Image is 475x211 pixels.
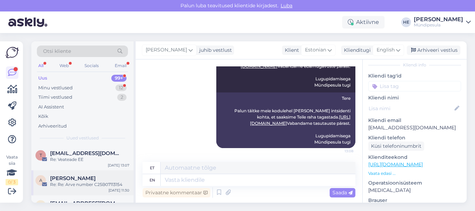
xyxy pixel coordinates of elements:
div: 2 [117,94,127,101]
span: Otsi kliente [43,48,71,55]
span: Anastasija Leppel [50,175,96,181]
p: Operatsioonisüsteem [368,179,461,187]
div: Socials [83,61,100,70]
div: Uus [38,75,47,82]
div: AI Assistent [38,104,64,111]
span: A [39,178,42,183]
div: Tere Palun täitke meie kodulehel [PERSON_NAME] intsidenti kohta, et saaksime Teile raha tagastada... [216,92,355,148]
div: et [150,162,154,174]
input: Lisa tag [368,81,461,91]
p: [MEDICAL_DATA] [368,187,461,194]
span: [PERSON_NAME] [146,46,187,54]
div: 0 / 3 [6,179,18,185]
span: tugi@myndipesula.eu [50,150,122,156]
div: All [37,61,45,70]
span: Luba [279,2,295,9]
img: Askly Logo [6,47,19,58]
p: Kliendi telefon [368,134,461,141]
div: Arhiveeritud [38,123,67,130]
div: 99+ [111,75,127,82]
p: Kliendi tag'id [368,72,461,80]
span: Estonian [305,46,326,54]
div: Tiimi vestlused [38,94,72,101]
p: Kliendi nimi [368,94,461,102]
div: juhib vestlust [196,47,232,54]
div: Kõik [38,113,48,120]
div: Re: Re: Arve number C25B07113154 [50,181,129,188]
span: 13:08 [327,148,353,154]
span: English [377,46,395,54]
div: Vaata siia [6,154,18,185]
div: Email [113,61,128,70]
input: Lisa nimi [369,105,453,112]
div: en [150,174,155,186]
p: Kliendi email [368,117,461,124]
div: Arhiveeri vestlus [407,46,460,55]
div: Kliendi info [368,62,461,68]
div: Klienditugi [341,47,371,54]
div: Mündipesula [414,22,463,28]
div: [DATE] 11:30 [108,188,129,193]
div: [PERSON_NAME] [414,17,463,22]
p: [EMAIL_ADDRESS][DOMAIN_NAME] [368,124,461,131]
span: Ingrid962@mail.ru [50,200,122,206]
div: Minu vestlused [38,84,73,91]
div: Privaatne kommentaar [143,188,210,197]
div: HE [401,17,411,27]
p: Vaata edasi ... [368,170,461,177]
span: t [40,153,42,158]
span: Saada [332,189,353,196]
div: Klient [282,47,299,54]
div: 12 [115,84,127,91]
span: Uued vestlused [66,135,99,141]
div: Web [58,61,70,70]
div: Küsi telefoninumbrit [368,141,424,151]
div: Aktiivne [342,16,385,29]
div: Re: Veateade EE [50,156,129,163]
div: [DATE] 13:07 [108,163,129,168]
a: [URL][DOMAIN_NAME] [368,161,423,168]
p: Brauser [368,197,461,204]
a: [PERSON_NAME]Mündipesula [414,17,471,28]
p: Klienditeekond [368,154,461,161]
